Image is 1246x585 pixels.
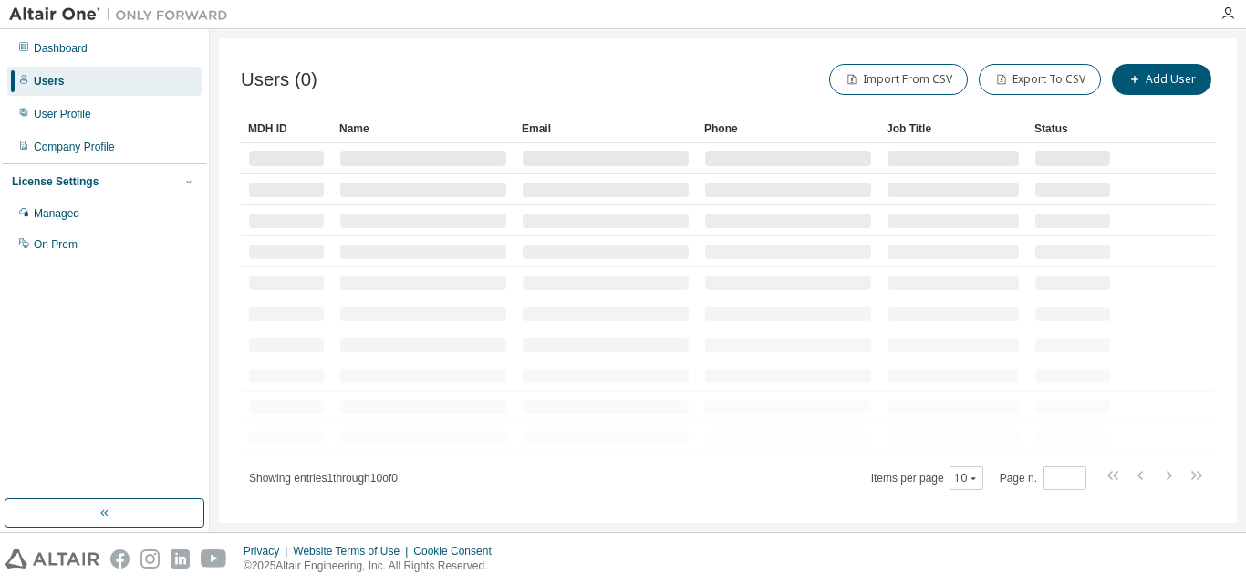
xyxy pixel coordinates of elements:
[244,544,293,559] div: Privacy
[171,549,190,569] img: linkedin.svg
[12,174,99,189] div: License Settings
[979,64,1101,95] button: Export To CSV
[34,237,78,252] div: On Prem
[5,549,99,569] img: altair_logo.svg
[1034,114,1111,143] div: Status
[9,5,237,24] img: Altair One
[293,544,413,559] div: Website Terms of Use
[110,549,130,569] img: facebook.svg
[34,41,88,56] div: Dashboard
[1000,466,1086,490] span: Page n.
[871,466,983,490] span: Items per page
[249,472,398,485] span: Showing entries 1 through 10 of 0
[829,64,968,95] button: Import From CSV
[241,69,317,90] span: Users (0)
[954,471,979,486] button: 10
[140,549,160,569] img: instagram.svg
[1112,64,1211,95] button: Add User
[34,206,79,221] div: Managed
[34,74,64,89] div: Users
[34,140,115,154] div: Company Profile
[522,114,690,143] div: Email
[339,114,507,143] div: Name
[248,114,325,143] div: MDH ID
[704,114,872,143] div: Phone
[413,544,502,559] div: Cookie Consent
[34,107,91,121] div: User Profile
[887,114,1020,143] div: Job Title
[244,559,503,574] p: © 2025 Altair Engineering, Inc. All Rights Reserved.
[201,549,227,569] img: youtube.svg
